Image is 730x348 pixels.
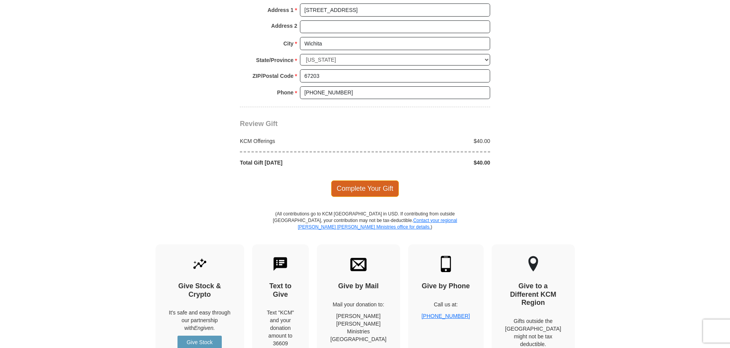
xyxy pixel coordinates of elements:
img: envelope.svg [350,256,367,272]
strong: Address 2 [271,20,297,31]
img: give-by-stock.svg [192,256,208,272]
strong: State/Province [256,55,293,66]
p: Mail your donation to: [330,301,387,308]
div: $40.00 [365,137,494,145]
span: Review Gift [240,120,278,128]
h4: Give by Phone [422,282,470,291]
h4: Text to Give [266,282,296,299]
div: KCM Offerings [236,137,365,145]
img: mobile.svg [438,256,454,272]
i: Engiven. [194,325,215,331]
div: $40.00 [365,159,494,166]
strong: Address 1 [268,5,294,15]
h4: Give to a Different KCM Region [505,282,561,307]
strong: ZIP/Postal Code [253,71,294,81]
div: Total Gift [DATE] [236,159,365,166]
h4: Give Stock & Crypto [169,282,231,299]
strong: City [283,38,293,49]
p: Gifts outside the [GEOGRAPHIC_DATA] might not be tax deductible. [505,317,561,348]
p: (All contributions go to KCM [GEOGRAPHIC_DATA] in USD. If contributing from outside [GEOGRAPHIC_D... [273,211,457,244]
h4: Give by Mail [330,282,387,291]
a: Contact your regional [PERSON_NAME] [PERSON_NAME] Ministries office for details. [298,218,457,230]
img: other-region [528,256,539,272]
span: Complete Your Gift [331,180,399,197]
a: [PHONE_NUMBER] [422,313,470,319]
div: Text "KCM" and your donation amount to 36609 [266,309,296,347]
p: Call us at: [422,301,470,308]
strong: Phone [277,87,294,98]
p: It's safe and easy through our partnership with [169,309,231,332]
p: [PERSON_NAME] [PERSON_NAME] Ministries [GEOGRAPHIC_DATA] [330,312,387,343]
img: text-to-give.svg [272,256,288,272]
